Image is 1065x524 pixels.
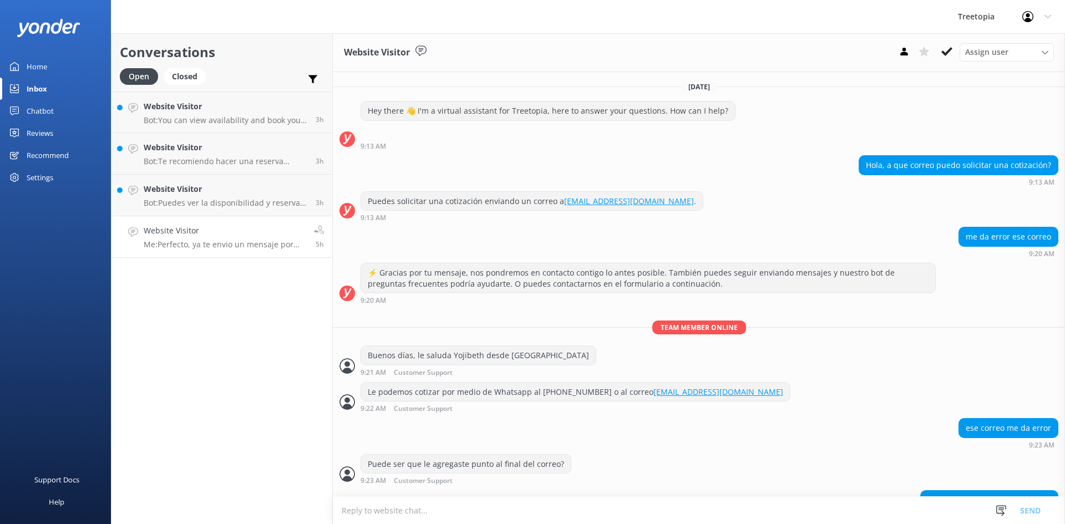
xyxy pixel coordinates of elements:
[361,296,936,304] div: Sep 03 2025 09:20am (UTC -06:00) America/Mexico_City
[27,55,47,78] div: Home
[859,156,1058,175] div: Hola, a que correo puedo solicitar una cotización?
[120,42,324,63] h2: Conversations
[316,198,324,207] span: Sep 03 2025 10:58am (UTC -06:00) America/Mexico_City
[361,404,790,413] div: Sep 03 2025 09:22am (UTC -06:00) America/Mexico_City
[361,143,386,150] strong: 9:13 AM
[1029,442,1054,449] strong: 9:23 AM
[111,175,332,216] a: Website VisitorBot:Puedes ver la disponibilidad y reservar tu experiencia en [GEOGRAPHIC_DATA] en...
[164,70,211,82] a: Closed
[27,144,69,166] div: Recommend
[144,225,306,237] h4: Website Visitor
[959,419,1058,437] div: ese correo me da error
[361,213,703,221] div: Sep 03 2025 09:13am (UTC -06:00) America/Mexico_City
[361,369,386,377] strong: 9:21 AM
[27,122,53,144] div: Reviews
[316,156,324,166] span: Sep 03 2025 11:17am (UTC -06:00) America/Mexico_City
[111,216,332,258] a: Website VisitorMe:Perfecto, ya te envio un mensaje por [PERSON_NAME].5h
[144,156,307,166] p: Bot: Te recomiendo hacer una reserva previa para asegurar tu lugar, ya que nuestros recorridos su...
[653,386,783,397] a: [EMAIL_ADDRESS][DOMAIN_NAME]
[144,100,307,113] h4: Website Visitor
[652,320,746,334] span: Team member online
[144,183,307,195] h4: Website Visitor
[111,91,332,133] a: Website VisitorBot:You can view availability and book your TreeTopia experience online by clickin...
[316,115,324,124] span: Sep 03 2025 11:32am (UTC -06:00) America/Mexico_City
[1029,251,1054,257] strong: 9:20 AM
[120,70,164,82] a: Open
[394,369,453,377] span: Customer Support
[361,101,735,120] div: Hey there 👋 I'm a virtual assistant for Treetopia, here to answer your questions. How can I help?
[361,263,935,293] div: ⚡ Gracias por tu mensaje, nos pondremos en contacto contigo lo antes posible. También puedes segu...
[144,141,307,154] h4: Website Visitor
[27,100,54,122] div: Chatbot
[361,368,596,377] div: Sep 03 2025 09:21am (UTC -06:00) America/Mexico_City
[1029,179,1054,186] strong: 9:13 AM
[17,19,80,37] img: yonder-white-logo.png
[361,477,386,485] strong: 9:23 AM
[361,215,386,221] strong: 9:13 AM
[859,178,1058,186] div: Sep 03 2025 09:13am (UTC -06:00) America/Mexico_City
[49,491,64,513] div: Help
[361,405,386,413] strong: 9:22 AM
[34,469,79,491] div: Support Docs
[361,383,790,401] div: Le podemos cotizar por medio de Whatsapp al [PHONE_NUMBER] o al correo
[344,45,410,60] h3: Website Visitor
[144,115,307,125] p: Bot: You can view availability and book your TreeTopia experience online by clicking the 'BOOK NO...
[959,227,1058,246] div: me da error ese correo
[682,82,717,91] span: [DATE]
[27,166,53,189] div: Settings
[958,250,1058,257] div: Sep 03 2025 09:20am (UTC -06:00) America/Mexico_City
[361,455,571,474] div: Puede ser que le agregaste punto al final del correo?
[921,491,1058,510] div: mi telefono es [PHONE_NUMBER]
[361,297,386,304] strong: 9:20 AM
[564,196,694,206] a: [EMAIL_ADDRESS][DOMAIN_NAME]
[361,192,703,211] div: Puedes solicitar una cotización enviando un correo a .
[394,405,453,413] span: Customer Support
[960,43,1054,61] div: Assign User
[316,240,324,249] span: Sep 03 2025 09:23am (UTC -06:00) America/Mexico_City
[144,240,306,250] p: Me: Perfecto, ya te envio un mensaje por [PERSON_NAME].
[120,68,158,85] div: Open
[27,78,47,100] div: Inbox
[394,477,453,485] span: Customer Support
[361,476,571,485] div: Sep 03 2025 09:23am (UTC -06:00) America/Mexico_City
[144,198,307,208] p: Bot: Puedes ver la disponibilidad y reservar tu experiencia en [GEOGRAPHIC_DATA] en línea. Solo h...
[965,46,1008,58] span: Assign user
[361,346,596,365] div: Buenos días, le saluda Yojibeth desde [GEOGRAPHIC_DATA]
[164,68,206,85] div: Closed
[361,142,736,150] div: Sep 03 2025 09:13am (UTC -06:00) America/Mexico_City
[111,133,332,175] a: Website VisitorBot:Te recomiendo hacer una reserva previa para asegurar tu lugar, ya que nuestros...
[958,441,1058,449] div: Sep 03 2025 09:23am (UTC -06:00) America/Mexico_City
